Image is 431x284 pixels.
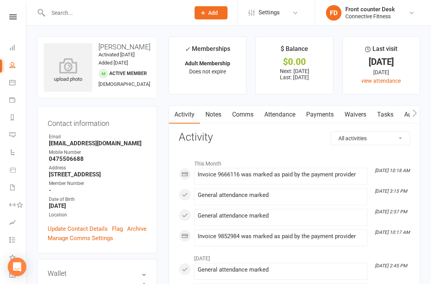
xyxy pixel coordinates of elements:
[44,43,150,51] h3: [PERSON_NAME]
[350,58,413,66] div: [DATE]
[345,13,395,20] div: Connective Fitness
[375,209,407,214] i: [DATE] 2:57 PM
[195,6,228,19] button: Add
[345,6,395,13] div: Front counter Desk
[49,180,147,187] div: Member Number
[208,10,218,16] span: Add
[169,106,200,124] a: Activity
[281,44,308,58] div: $ Balance
[48,224,108,233] a: Update Contact Details
[9,57,27,75] a: People
[9,40,27,57] a: Dashboard
[49,140,147,147] strong: [EMAIL_ADDRESS][DOMAIN_NAME]
[259,4,280,21] span: Settings
[375,168,410,173] i: [DATE] 10:18 AM
[179,155,410,168] li: This Month
[98,60,128,66] time: Added [DATE]
[109,71,147,76] span: Active member
[198,171,364,178] div: Invoice 9666116 was marked as paid by the payment provider
[49,149,147,156] div: Mobile Number
[9,92,27,110] a: Payments
[48,270,147,277] h3: Wallet
[49,211,147,219] div: Location
[9,110,27,127] a: Reports
[365,44,397,58] div: Last visit
[127,224,147,233] a: Archive
[200,106,227,124] a: Notes
[361,78,401,84] a: view attendance
[372,106,399,124] a: Tasks
[9,162,27,179] a: Product Sales
[198,267,364,273] div: General attendance marked
[301,106,339,124] a: Payments
[49,196,147,203] div: Date of Birth
[339,106,372,124] a: Waivers
[189,68,226,75] span: Does not expire
[326,5,341,21] div: FD
[46,7,184,18] input: Search...
[112,224,123,233] a: Flag
[44,58,92,84] div: upload photo
[49,171,147,178] strong: [STREET_ADDRESS]
[198,192,364,199] div: General attendance marked
[179,250,410,263] li: [DATE]
[185,60,230,66] strong: Adult Membership
[263,58,326,66] div: $0.00
[9,214,27,232] a: Assessments
[198,213,364,219] div: General attendance marked
[259,106,301,124] a: Attendance
[185,44,230,58] div: Memberships
[263,68,326,80] p: Next: [DATE] Last: [DATE]
[49,164,147,172] div: Address
[49,187,147,194] strong: -
[48,117,147,127] h3: Contact information
[350,68,413,77] div: [DATE]
[98,81,150,87] span: [DEMOGRAPHIC_DATA]
[375,230,410,235] i: [DATE] 10:17 AM
[9,75,27,92] a: Calendar
[227,106,259,124] a: Comms
[49,155,147,162] strong: 0475506688
[375,263,407,268] i: [DATE] 2:45 PM
[179,131,410,143] h3: Activity
[375,188,407,194] i: [DATE] 3:15 PM
[9,249,27,267] a: What's New
[48,233,113,243] a: Manage Comms Settings
[98,52,134,57] time: Activated [DATE]
[49,202,147,209] strong: [DATE]
[8,258,26,276] div: Open Intercom Messenger
[49,133,147,141] div: Email
[198,233,364,240] div: Invoice 9852984 was marked as paid by the payment provider
[185,45,190,53] i: ✓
